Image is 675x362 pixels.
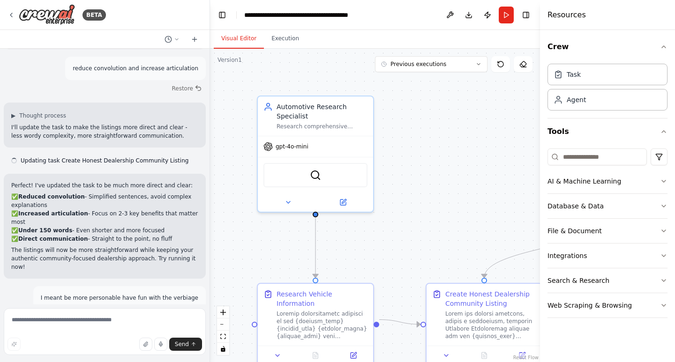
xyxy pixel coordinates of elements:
[276,143,308,150] span: gpt-4o-mini
[214,29,264,49] button: Visual Editor
[139,338,152,351] button: Upload files
[11,123,198,140] p: I'll update the task to make the listings more direct and clear - less wordy complexity, more str...
[547,194,667,218] button: Database & Data
[175,340,189,348] span: Send
[547,145,667,325] div: Tools
[567,70,581,79] div: Task
[547,268,667,293] button: Search & Research
[547,118,667,145] button: Tools
[11,112,66,119] button: ▶Thought process
[547,9,586,21] h4: Resources
[513,355,539,360] a: React Flow attribution
[375,56,487,72] button: Previous executions
[519,8,532,22] button: Hide right sidebar
[11,192,198,243] p: ✅ - Simplified sentences, avoid complex explanations ✅ - Focus on 2-3 key benefits that matter mo...
[547,244,667,268] button: Integrations
[11,246,198,271] p: The listings will now be more straightforward while keeping your authentic community-focused deal...
[567,95,586,104] div: Agent
[296,350,336,361] button: No output available
[480,215,620,278] g: Edge from abd581dc-fa9b-478b-ae7f-a3959fe9c791 to 44bfeac5-39d3-48cb-afe2-8cd286874202
[217,306,229,355] div: React Flow controls
[547,169,667,193] button: AI & Machine Learning
[19,4,75,25] img: Logo
[257,96,374,213] div: Automotive Research SpecialistResearch comprehensive information about {vehicle_year} {vehicle_ma...
[277,289,367,308] div: Research Vehicle Information
[217,306,229,318] button: zoom in
[445,310,536,340] div: Lorem ips dolorsi ametcons, adipis e seddoeiusm, temporin Utlabore Etdoloremag aliquae adm ven {q...
[18,236,88,242] strong: Direct communication
[547,60,667,118] div: Crew
[337,350,369,361] button: Open in side panel
[73,64,198,73] p: reduce convolution and increase articulation
[18,193,85,200] strong: Reduced convolution
[547,251,587,260] div: Integrations
[465,350,504,361] button: No output available
[547,301,632,310] div: Web Scraping & Browsing
[7,338,21,351] button: Improve this prompt
[506,350,538,361] button: Open in side panel
[547,276,609,285] div: Search & Research
[161,34,183,45] button: Switch to previous chat
[154,338,167,351] button: Click to speak your automation idea
[244,10,350,20] nav: breadcrumb
[217,318,229,331] button: zoom out
[187,34,202,45] button: Start a new chat
[19,112,66,119] span: Thought process
[21,157,188,164] span: Updating task Create Honest Dealership Community Listing
[11,181,198,190] p: Perfect! I've updated the task to be much more direct and clear:
[169,338,202,351] button: Send
[18,210,88,217] strong: Increased articulation
[547,293,667,318] button: Web Scraping & Browsing
[547,201,604,211] div: Database & Data
[547,219,667,243] button: File & Document
[264,29,307,49] button: Execution
[311,217,320,278] g: Edge from 6a9ce6fc-47c1-4dd5-85a1-3d4bf2bbee80 to 7dbc8482-dce6-459d-9156-c910159132d1
[277,310,367,340] div: Loremip dolorsitametc adipisci el sed {doeiusm_temp} {incidid_utla} {etdolor_magna} {aliquae_admi...
[18,227,72,234] strong: Under 150 words
[41,294,198,302] p: I meant be more personable have fun with the verbiage
[316,197,369,208] button: Open in side panel
[277,102,367,121] div: Automotive Research Specialist
[217,56,242,64] div: Version 1
[547,34,667,60] button: Crew
[217,343,229,355] button: toggle interactivity
[168,82,206,95] button: Restore
[390,60,446,68] span: Previous executions
[216,8,229,22] button: Hide left sidebar
[310,170,321,181] img: SerperDevTool
[217,331,229,343] button: fit view
[445,289,536,308] div: Create Honest Dealership Community Listing
[547,226,602,236] div: File & Document
[379,315,420,329] g: Edge from 7dbc8482-dce6-459d-9156-c910159132d1 to 44bfeac5-39d3-48cb-afe2-8cd286874202
[277,123,367,130] div: Research comprehensive information about {vehicle_year} {vehicle_make} {vehicle_model} {vehicle_t...
[11,112,15,119] span: ▶
[82,9,106,21] div: BETA
[547,177,621,186] div: AI & Machine Learning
